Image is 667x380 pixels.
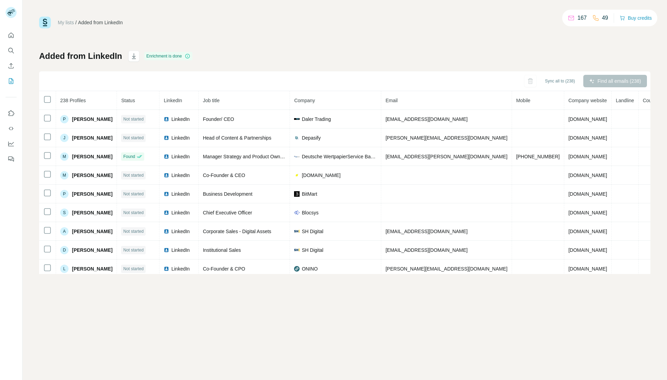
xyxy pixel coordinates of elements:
[171,228,190,235] span: LinkedIn
[385,247,467,253] span: [EMAIL_ADDRESS][DOMAIN_NAME]
[302,228,323,235] span: SH Digital
[123,116,144,122] span: Not started
[385,98,398,103] span: Email
[121,98,135,103] span: Status
[302,265,318,272] span: ONINO
[294,118,300,120] img: company-logo
[203,191,252,197] span: Business Development
[60,98,86,103] span: 238 Profiles
[643,98,660,103] span: Country
[6,75,17,87] button: My lists
[72,228,112,235] span: [PERSON_NAME]
[60,171,68,179] div: M
[568,247,607,253] span: [DOMAIN_NAME]
[60,115,68,123] div: P
[164,210,169,215] img: LinkedIn logo
[164,98,182,103] span: LinkedIn
[123,135,144,141] span: Not started
[123,210,144,216] span: Not started
[620,13,652,23] button: Buy credits
[203,229,271,234] span: Corporate Sales - Digital Assets
[577,14,587,22] p: 167
[164,229,169,234] img: LinkedIn logo
[568,173,607,178] span: [DOMAIN_NAME]
[164,116,169,122] img: LinkedIn logo
[72,134,112,141] span: [PERSON_NAME]
[78,19,123,26] div: Added from LinkedIn
[171,153,190,160] span: LinkedIn
[516,98,530,103] span: Mobile
[203,266,245,272] span: Co-Founder & CPO
[568,98,607,103] span: Company website
[568,210,607,215] span: [DOMAIN_NAME]
[6,44,17,57] button: Search
[203,247,241,253] span: Institutional Sales
[385,116,467,122] span: [EMAIL_ADDRESS][DOMAIN_NAME]
[6,153,17,165] button: Feedback
[302,209,318,216] span: Blocsys
[123,191,144,197] span: Not started
[294,154,300,159] img: company-logo
[294,229,300,234] img: company-logo
[72,191,112,197] span: [PERSON_NAME]
[6,122,17,135] button: Use Surfe API
[123,228,144,235] span: Not started
[75,19,77,26] li: /
[385,154,507,159] span: [EMAIL_ADDRESS][PERSON_NAME][DOMAIN_NAME]
[164,154,169,159] img: LinkedIn logo
[144,52,192,60] div: Enrichment is done
[545,78,575,84] span: Sync all to (238)
[616,98,634,103] span: Landline
[6,138,17,150] button: Dashboard
[39,17,51,28] img: Surfe Logo
[171,191,190,197] span: LinkedIn
[516,154,560,159] span: [PHONE_NUMBER]
[123,172,144,178] span: Not started
[171,265,190,272] span: LinkedIn
[60,190,68,198] div: P
[123,266,144,272] span: Not started
[203,135,271,141] span: Head of Content & Partnerships
[171,172,190,179] span: LinkedIn
[123,247,144,253] span: Not started
[171,209,190,216] span: LinkedIn
[164,135,169,141] img: LinkedIn logo
[203,98,219,103] span: Job title
[164,191,169,197] img: LinkedIn logo
[294,98,315,103] span: Company
[294,266,300,272] img: company-logo
[568,191,607,197] span: [DOMAIN_NAME]
[164,247,169,253] img: LinkedIn logo
[39,51,122,62] h1: Added from LinkedIn
[302,153,377,160] span: Deutsche WertpapierService Bank AG
[568,266,607,272] span: [DOMAIN_NAME]
[60,209,68,217] div: S
[72,116,112,123] span: [PERSON_NAME]
[164,266,169,272] img: LinkedIn logo
[203,210,252,215] span: Chief Executive Officer
[568,154,607,159] span: [DOMAIN_NAME]
[6,60,17,72] button: Enrich CSV
[164,173,169,178] img: LinkedIn logo
[540,76,580,86] button: Sync all to (238)
[294,191,300,197] img: company-logo
[171,134,190,141] span: LinkedIn
[203,154,347,159] span: Manager Strategy and Product Owner | Digital Assets & Blockchain
[385,135,507,141] span: [PERSON_NAME][EMAIL_ADDRESS][DOMAIN_NAME]
[123,153,135,160] span: Found
[171,116,190,123] span: LinkedIn
[6,107,17,120] button: Use Surfe on LinkedIn
[294,173,300,178] img: company-logo
[203,173,245,178] span: Co-Founder & CEO
[72,209,112,216] span: [PERSON_NAME]
[302,191,317,197] span: BitMart
[171,247,190,254] span: LinkedIn
[72,265,112,272] span: [PERSON_NAME]
[385,229,467,234] span: [EMAIL_ADDRESS][DOMAIN_NAME]
[60,134,68,142] div: J
[60,227,68,236] div: A
[602,14,608,22] p: 49
[302,172,340,179] span: [DOMAIN_NAME]
[302,116,331,123] span: Daler Trading
[58,20,74,25] a: My lists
